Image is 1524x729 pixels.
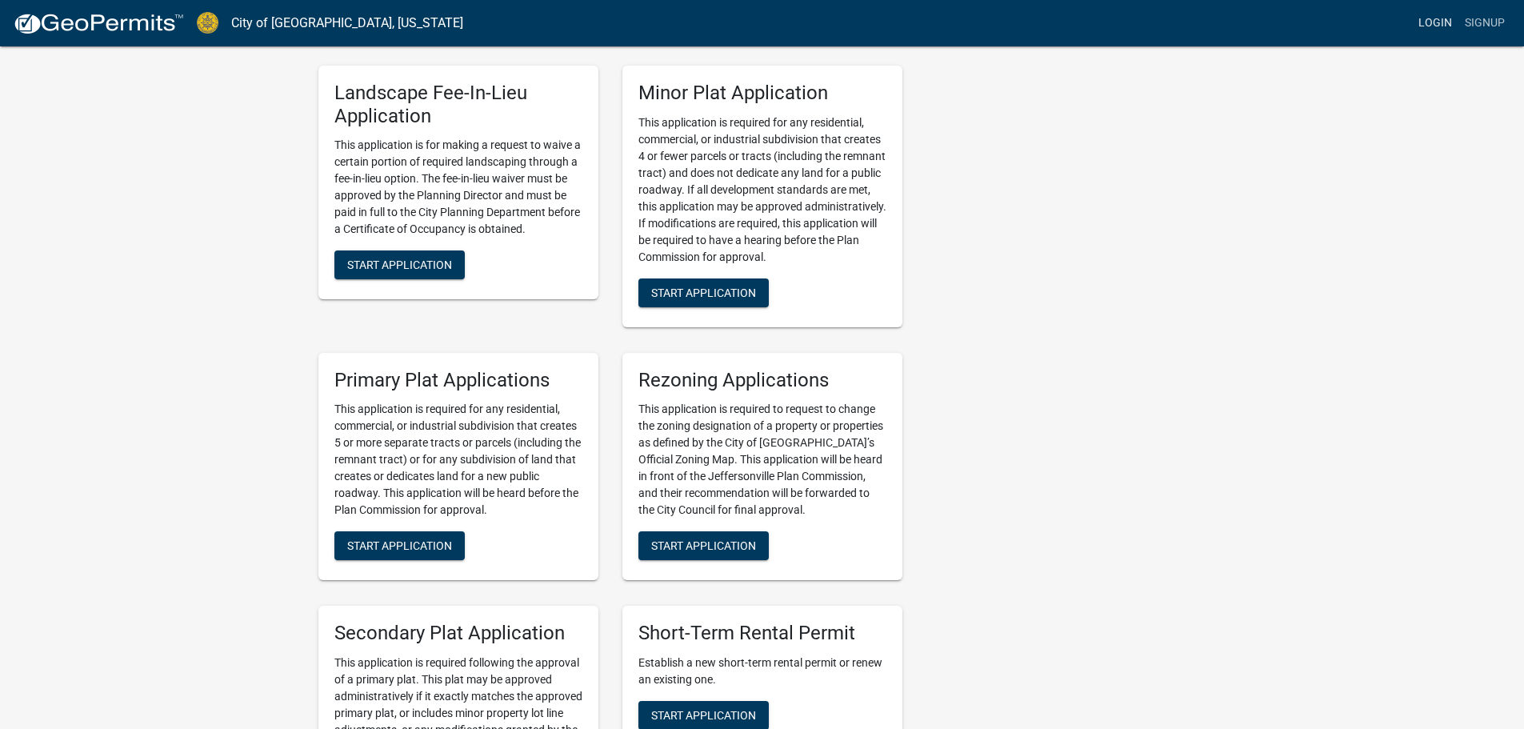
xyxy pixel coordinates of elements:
button: Start Application [638,531,769,560]
span: Start Application [651,286,756,298]
p: Establish a new short-term rental permit or renew an existing one. [638,655,886,688]
h5: Rezoning Applications [638,369,886,392]
button: Start Application [334,531,465,560]
span: Start Application [651,709,756,722]
a: Login [1412,8,1458,38]
p: This application is for making a request to waive a certain portion of required landscaping throu... [334,137,582,238]
h5: Short-Term Rental Permit [638,622,886,645]
img: City of Jeffersonville, Indiana [197,12,218,34]
a: City of [GEOGRAPHIC_DATA], [US_STATE] [231,10,463,37]
p: This application is required for any residential, commercial, or industrial subdivision that crea... [638,114,886,266]
span: Start Application [347,539,452,552]
h5: Landscape Fee-In-Lieu Application [334,82,582,128]
p: This application is required for any residential, commercial, or industrial subdivision that crea... [334,401,582,519]
a: Signup [1458,8,1511,38]
h5: Minor Plat Application [638,82,886,105]
span: Start Application [651,539,756,552]
h5: Secondary Plat Application [334,622,582,645]
p: This application is required to request to change the zoning designation of a property or propert... [638,401,886,519]
span: Start Application [347,258,452,271]
h5: Primary Plat Applications [334,369,582,392]
button: Start Application [334,250,465,279]
button: Start Application [638,278,769,307]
